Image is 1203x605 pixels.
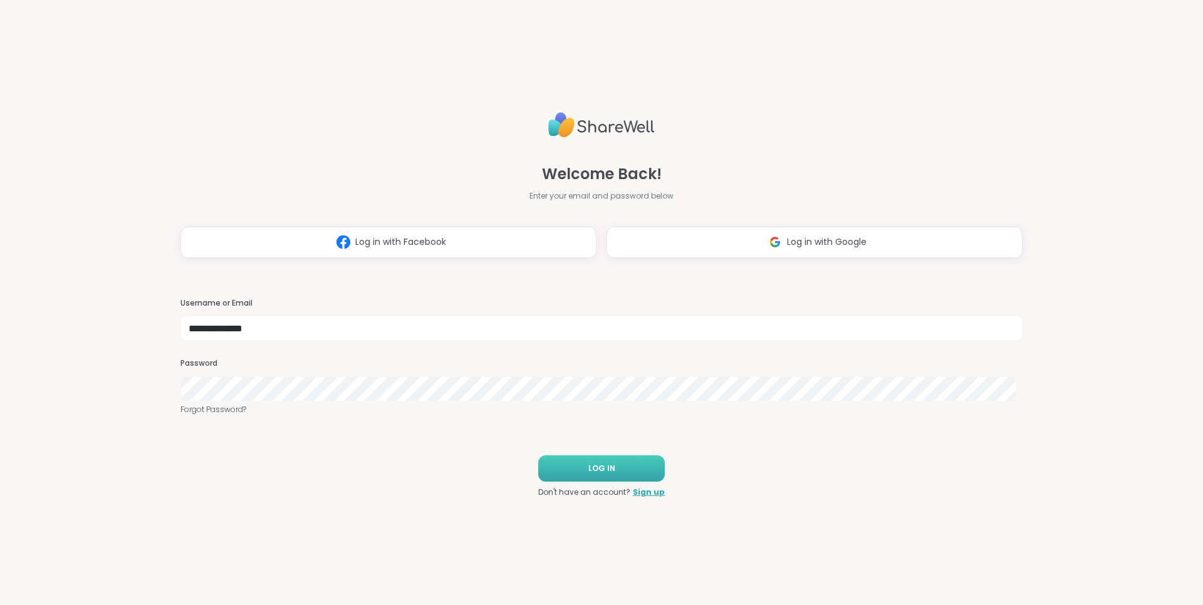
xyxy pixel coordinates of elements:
[607,227,1023,258] button: Log in with Google
[763,230,787,254] img: ShareWell Logomark
[538,487,630,498] span: Don't have an account?
[180,227,596,258] button: Log in with Facebook
[180,298,1023,309] h3: Username or Email
[548,107,655,143] img: ShareWell Logo
[588,463,615,474] span: LOG IN
[633,487,665,498] a: Sign up
[542,163,662,185] span: Welcome Back!
[355,235,446,249] span: Log in with Facebook
[538,455,665,482] button: LOG IN
[180,358,1023,369] h3: Password
[529,190,674,202] span: Enter your email and password below
[180,404,1023,415] a: Forgot Password?
[331,230,355,254] img: ShareWell Logomark
[787,235,867,249] span: Log in with Google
